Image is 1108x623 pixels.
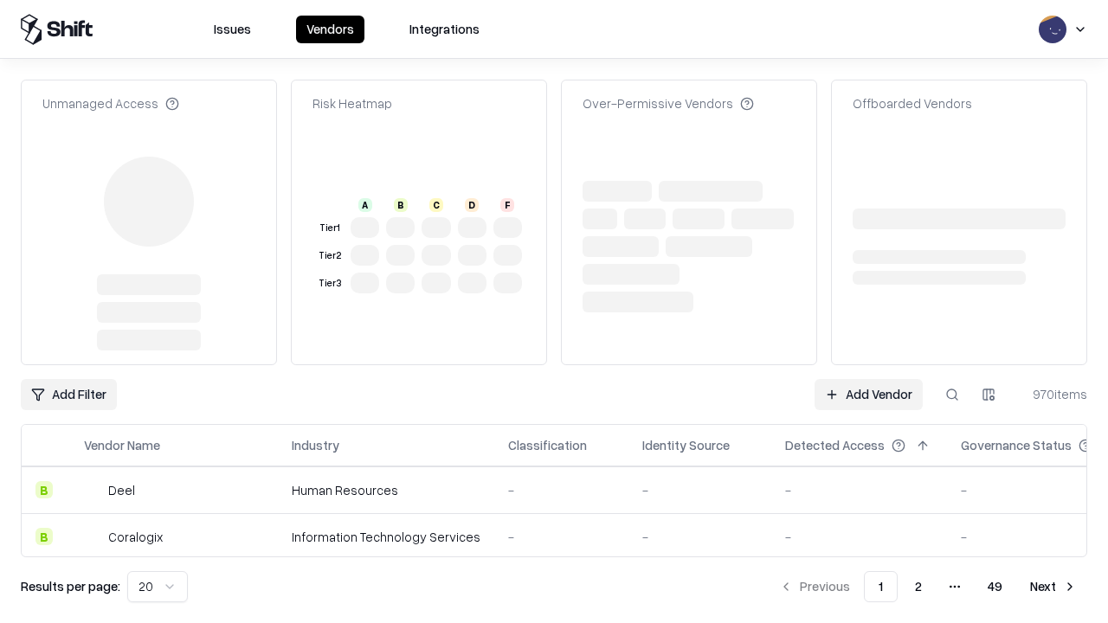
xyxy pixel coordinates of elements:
div: B [35,528,53,545]
div: Offboarded Vendors [853,94,972,112]
div: - [642,528,757,546]
button: Add Filter [21,379,117,410]
img: Deel [84,481,101,498]
div: Vendor Name [84,436,160,454]
div: B [35,481,53,498]
div: Coralogix [108,528,163,546]
button: Integrations [399,16,490,43]
button: 2 [901,571,936,602]
div: Detected Access [785,436,885,454]
img: Coralogix [84,528,101,545]
div: - [642,481,757,499]
div: Industry [292,436,339,454]
div: B [394,198,408,212]
p: Results per page: [21,577,120,595]
div: - [785,481,933,499]
div: Tier 1 [316,221,344,235]
div: Governance Status [961,436,1072,454]
div: Information Technology Services [292,528,480,546]
nav: pagination [769,571,1087,602]
div: Tier 2 [316,248,344,263]
button: 49 [974,571,1016,602]
div: Identity Source [642,436,730,454]
div: D [465,198,479,212]
div: - [508,481,615,499]
div: Deel [108,481,135,499]
div: Human Resources [292,481,480,499]
a: Add Vendor [815,379,923,410]
div: Tier 3 [316,276,344,291]
div: Risk Heatmap [312,94,392,112]
div: Classification [508,436,587,454]
div: - [508,528,615,546]
button: 1 [864,571,898,602]
div: A [358,198,372,212]
button: Next [1020,571,1087,602]
div: F [500,198,514,212]
button: Vendors [296,16,364,43]
div: Over-Permissive Vendors [583,94,754,112]
div: 970 items [1018,385,1087,403]
button: Issues [203,16,261,43]
div: Unmanaged Access [42,94,179,112]
div: - [785,528,933,546]
div: C [429,198,443,212]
